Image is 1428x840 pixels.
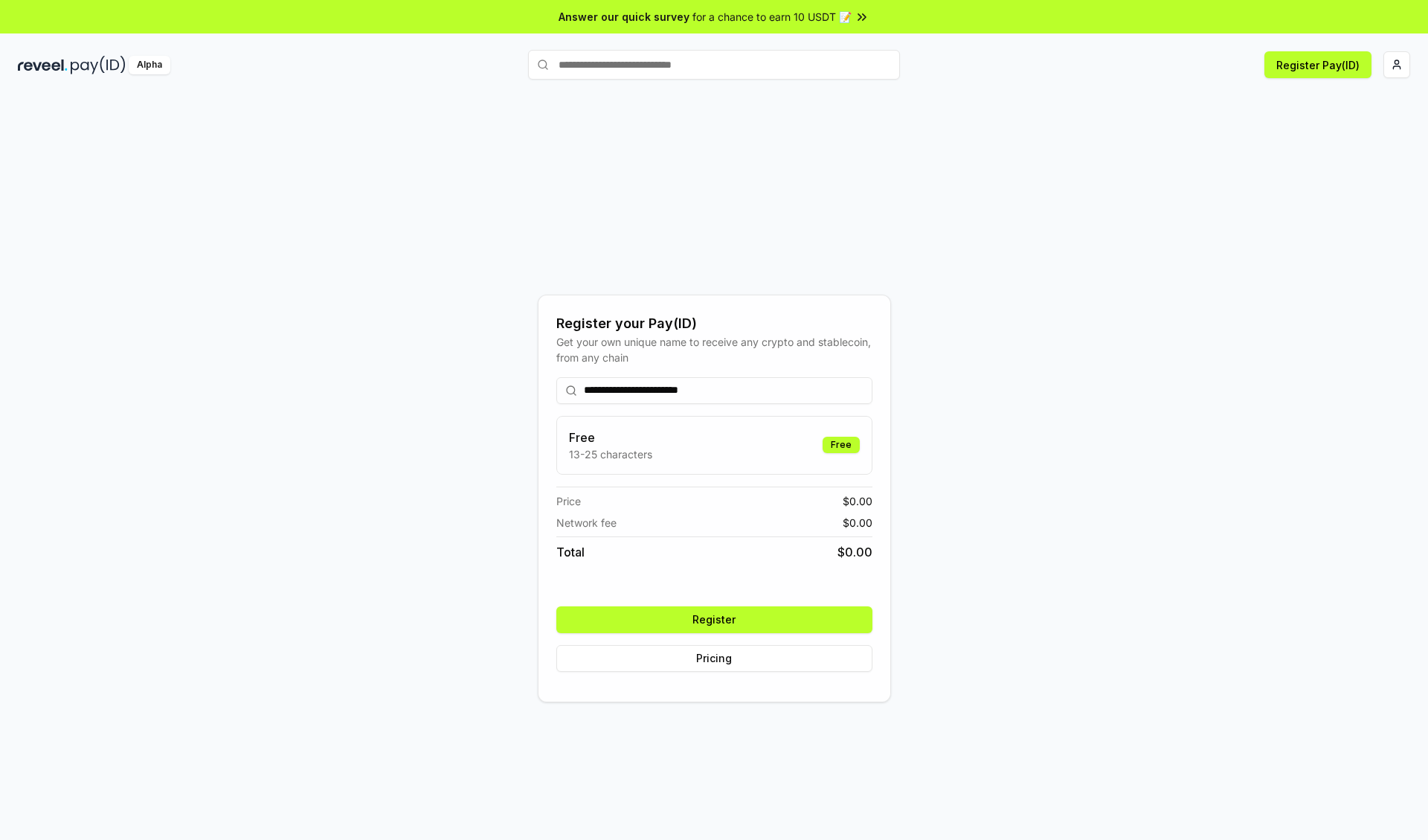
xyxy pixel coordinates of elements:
[71,56,126,74] img: pay_id
[556,543,585,561] span: Total
[692,9,852,25] span: for a chance to earn 10 USDT 📝
[129,56,170,74] div: Alpha
[556,645,872,672] button: Pricing
[556,493,581,509] span: Price
[837,543,872,561] span: $ 0.00
[569,429,652,446] h3: Free
[556,313,872,334] div: Register your Pay(ID)
[569,446,652,462] p: 13-25 characters
[823,437,860,453] div: Free
[1264,51,1371,78] button: Register Pay(ID)
[843,493,872,509] span: $ 0.00
[559,9,689,25] span: Answer our quick survey
[843,515,872,530] span: $ 0.00
[556,606,872,633] button: Register
[18,56,68,74] img: reveel_dark
[556,334,872,365] div: Get your own unique name to receive any crypto and stablecoin, from any chain
[556,515,617,530] span: Network fee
